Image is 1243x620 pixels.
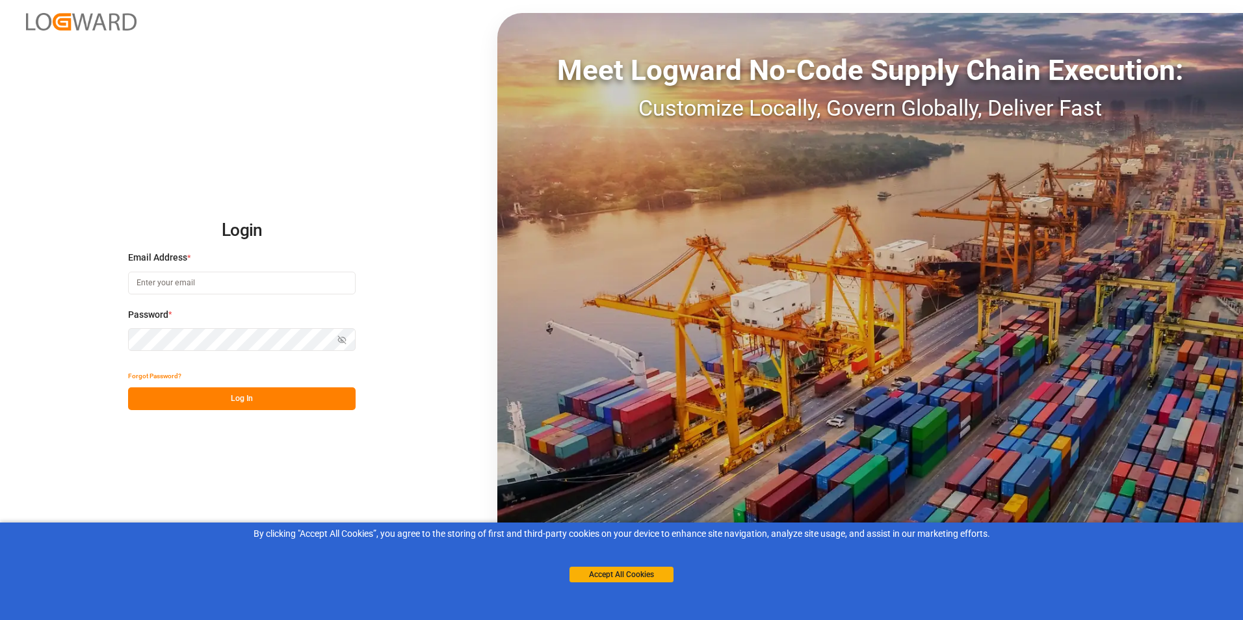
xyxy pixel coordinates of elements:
[26,13,137,31] img: Logward_new_orange.png
[128,308,168,322] span: Password
[128,210,356,252] h2: Login
[9,527,1234,541] div: By clicking "Accept All Cookies”, you agree to the storing of first and third-party cookies on yo...
[497,92,1243,125] div: Customize Locally, Govern Globally, Deliver Fast
[497,49,1243,92] div: Meet Logward No-Code Supply Chain Execution:
[128,365,181,387] button: Forgot Password?
[128,272,356,294] input: Enter your email
[569,567,674,582] button: Accept All Cookies
[128,387,356,410] button: Log In
[128,251,187,265] span: Email Address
